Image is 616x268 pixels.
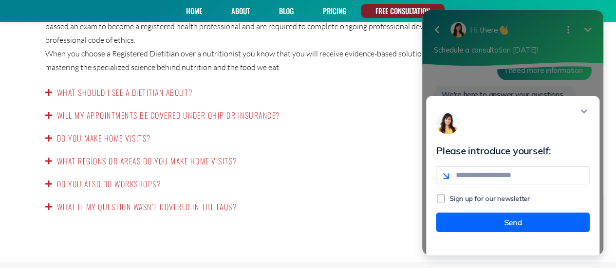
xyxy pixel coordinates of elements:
[36,196,581,218] div: What if my question wasn’t covered in the FAQs?
[40,194,120,203] span: Sign up for our newsletter
[26,213,180,232] button: Send
[372,4,433,18] a: FREE CONSULTATION
[36,127,581,150] div: Do you make home visits?
[276,4,297,18] a: Blog
[36,173,581,196] div: Do you also do workshops?
[36,104,581,127] div: Will my appointments be covered under OHIP or insurance?
[168,106,180,117] button: Close modal
[57,87,193,98] a: What should I see a dietitian about?
[27,195,35,202] input: Sign up for our newsletter
[319,4,350,18] a: PRICING
[36,81,581,104] div: What should I see a dietitian about?
[36,150,581,173] div: What regions or areas do you make home visits?
[57,132,151,144] a: Do you make home visits?
[57,109,280,121] a: Will my appointments be covered under OHIP or insurance?
[228,4,253,18] a: About
[57,201,237,213] a: What if my question wasn’t covered in the FAQs?
[45,47,571,74] p: When you choose a Registered Dietitian over a nutritionist you know that you will receive evidenc...
[183,4,205,18] a: Home
[26,144,141,157] span: Please introduce yourself:
[57,178,161,190] a: Do you also do workshops?
[57,155,237,167] a: What regions or areas do you make home visits?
